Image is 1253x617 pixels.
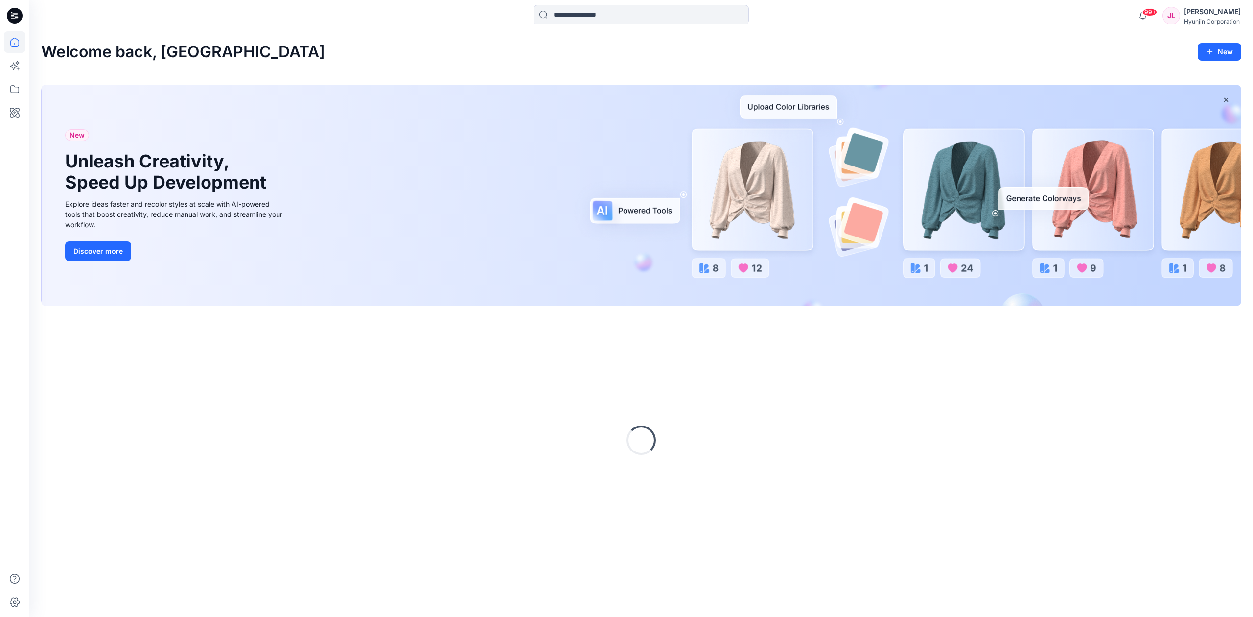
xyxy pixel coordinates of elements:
div: Explore ideas faster and recolor styles at scale with AI-powered tools that boost creativity, red... [65,199,285,230]
a: Discover more [65,241,285,261]
span: 99+ [1142,8,1157,16]
span: New [70,129,85,141]
h2: Welcome back, [GEOGRAPHIC_DATA] [41,43,325,61]
div: Hyunjin Corporation [1184,18,1241,25]
button: New [1198,43,1241,61]
div: [PERSON_NAME] [1184,6,1241,18]
button: Discover more [65,241,131,261]
div: JL [1162,7,1180,24]
h1: Unleash Creativity, Speed Up Development [65,151,271,193]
